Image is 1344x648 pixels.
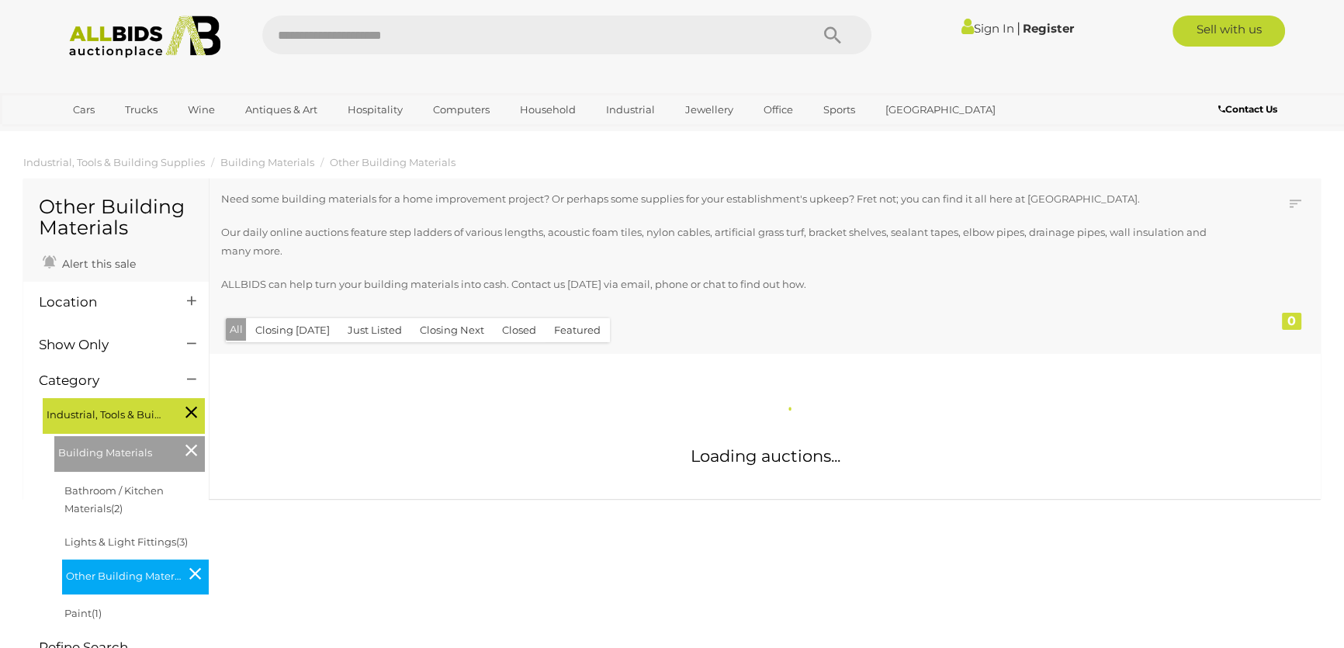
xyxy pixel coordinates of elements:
button: All [226,318,247,341]
div: 0 [1282,313,1301,330]
a: Jewellery [675,97,743,123]
span: (1) [92,607,102,619]
span: Loading auctions... [691,446,840,466]
a: Sell with us [1173,16,1285,47]
p: Need some building materials for a home improvement project? Or perhaps some supplies for your es... [221,190,1207,208]
span: Building Materials [58,440,175,462]
a: Bathroom / Kitchen Materials(2) [64,484,164,515]
a: Household [510,97,586,123]
a: Computers [423,97,500,123]
a: Wine [178,97,225,123]
a: Office [753,97,803,123]
a: Antiques & Art [235,97,327,123]
a: Industrial, Tools & Building Supplies [23,156,205,168]
button: Featured [545,318,610,342]
a: Contact Us [1218,101,1281,118]
a: Hospitality [338,97,413,123]
span: Other Building Materials [66,563,182,585]
span: Alert this sale [58,257,136,271]
a: Other Building Materials [330,156,456,168]
p: ALLBIDS can help turn your building materials into cash. Contact us [DATE] via email, phone or ch... [221,275,1207,293]
b: Contact Us [1218,103,1277,115]
img: Allbids.com.au [61,16,229,58]
span: (3) [176,535,188,548]
span: (2) [111,502,123,515]
button: Closed [493,318,546,342]
button: Closing [DATE] [246,318,339,342]
a: Sign In [961,21,1014,36]
h1: Other Building Materials [39,196,193,239]
span: Industrial, Tools & Building Supplies [47,402,163,424]
h4: Category [39,373,164,388]
a: Alert this sale [39,251,140,274]
button: Search [794,16,871,54]
span: | [1017,19,1020,36]
p: Our daily online auctions feature step ladders of various lengths, acoustic foam tiles, nylon cab... [221,224,1207,260]
a: Register [1023,21,1074,36]
a: Sports [813,97,865,123]
a: Lights & Light Fittings(3) [64,535,188,548]
h4: Show Only [39,338,164,352]
a: Paint(1) [64,607,102,619]
h4: Location [39,295,164,310]
a: Cars [63,97,105,123]
a: Industrial [596,97,665,123]
button: Closing Next [410,318,494,342]
a: Trucks [115,97,168,123]
button: Just Listed [338,318,411,342]
a: Building Materials [220,156,314,168]
a: [GEOGRAPHIC_DATA] [875,97,1006,123]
